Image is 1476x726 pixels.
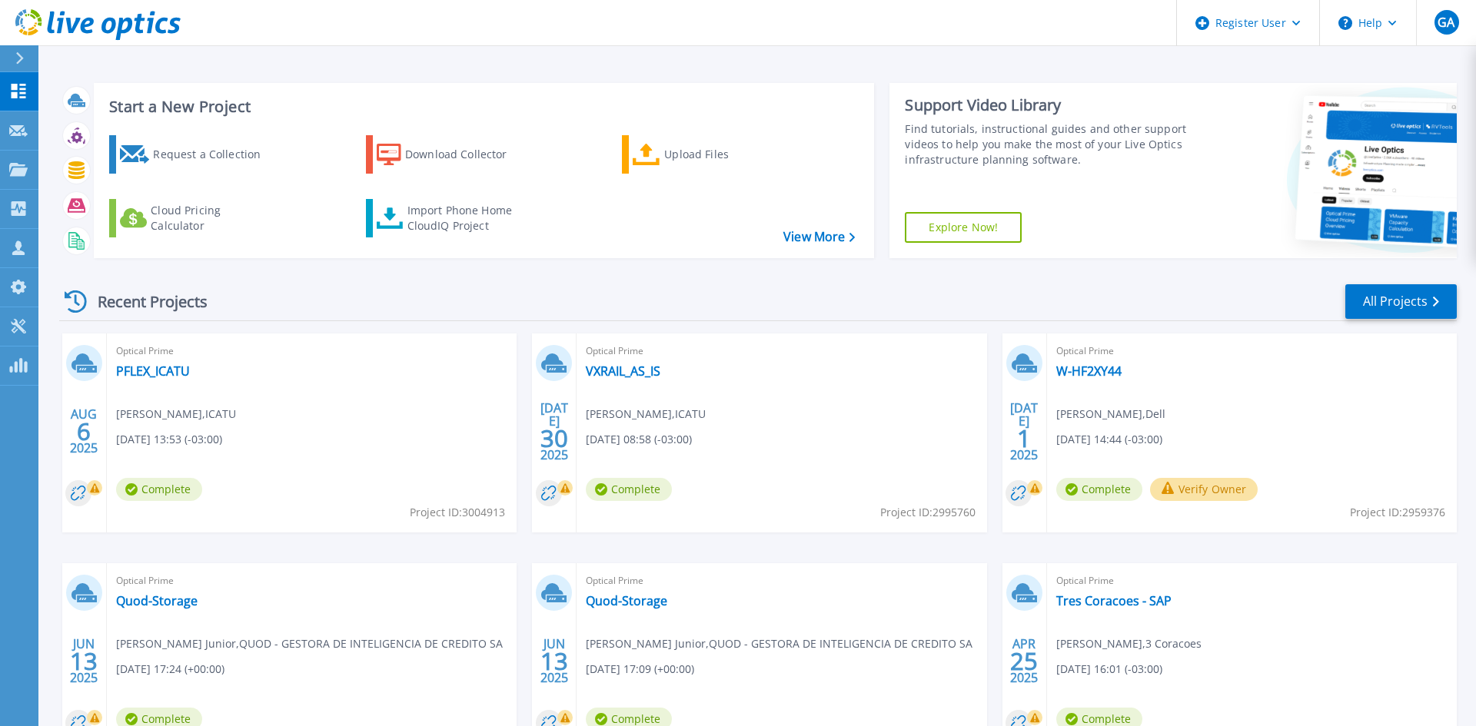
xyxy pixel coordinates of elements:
[1438,16,1454,28] span: GA
[905,212,1022,243] a: Explore Now!
[116,593,198,608] a: Quod-Storage
[1345,284,1457,319] a: All Projects
[540,655,568,668] span: 13
[664,139,787,170] div: Upload Files
[1056,431,1162,448] span: [DATE] 14:44 (-03:00)
[1150,478,1258,501] button: Verify Owner
[1056,661,1162,678] span: [DATE] 16:01 (-03:00)
[1056,593,1172,608] a: Tres Coracoes - SAP
[407,203,527,234] div: Import Phone Home CloudIQ Project
[69,403,98,459] div: AUG 2025
[1010,655,1038,668] span: 25
[1350,504,1445,521] span: Project ID: 2959376
[405,139,528,170] div: Download Collector
[586,406,706,423] span: [PERSON_NAME] , ICATU
[540,432,568,445] span: 30
[586,363,660,379] a: VXRAIL_AS_IS
[1056,363,1122,379] a: W-HF2XY44
[410,504,505,521] span: Project ID: 3004913
[109,199,281,237] a: Cloud Pricing Calculator
[116,635,503,652] span: [PERSON_NAME] Junior , QUOD - GESTORA DE INTELIGENCIA DE CREDITO SA
[151,203,274,234] div: Cloud Pricing Calculator
[586,593,667,608] a: Quod-Storage
[69,633,98,689] div: JUN 2025
[586,572,977,589] span: Optical Prime
[540,403,569,459] div: [DATE] 2025
[1056,478,1142,501] span: Complete
[586,661,694,678] span: [DATE] 17:09 (+00:00)
[1009,633,1039,689] div: APR 2025
[109,135,281,174] a: Request a Collection
[366,135,537,174] a: Download Collector
[905,121,1194,167] div: Find tutorials, instructional guides and other support videos to help you make the most of your L...
[540,633,569,689] div: JUN 2025
[116,363,190,379] a: PFLEX_ICATU
[116,661,224,678] span: [DATE] 17:24 (+00:00)
[586,635,972,652] span: [PERSON_NAME] Junior , QUOD - GESTORA DE INTELIGENCIA DE CREDITO SA
[109,98,855,115] h3: Start a New Project
[1017,432,1031,445] span: 1
[1056,635,1202,652] span: [PERSON_NAME] , 3 Coracoes
[586,478,672,501] span: Complete
[622,135,793,174] a: Upload Files
[116,572,507,589] span: Optical Prime
[77,425,91,438] span: 6
[59,283,228,320] div: Recent Projects
[153,139,276,170] div: Request a Collection
[880,504,976,521] span: Project ID: 2995760
[586,431,692,448] span: [DATE] 08:58 (-03:00)
[783,230,855,244] a: View More
[116,406,236,423] span: [PERSON_NAME] , ICATU
[116,343,507,360] span: Optical Prime
[1009,403,1039,459] div: [DATE] 2025
[586,343,977,360] span: Optical Prime
[116,478,202,501] span: Complete
[116,431,222,448] span: [DATE] 13:53 (-03:00)
[1056,343,1448,360] span: Optical Prime
[1056,572,1448,589] span: Optical Prime
[1056,406,1165,423] span: [PERSON_NAME] , Dell
[905,95,1194,115] div: Support Video Library
[70,655,98,668] span: 13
